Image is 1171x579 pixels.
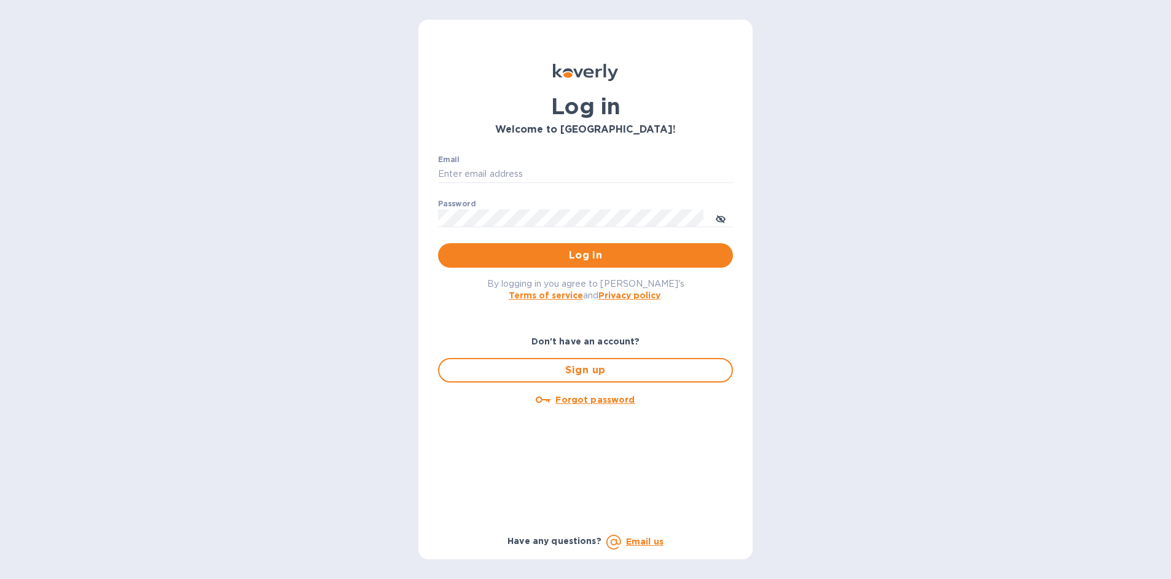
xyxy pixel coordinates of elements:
[438,243,733,268] button: Log in
[438,156,460,163] label: Email
[509,290,583,300] a: Terms of service
[438,93,733,119] h1: Log in
[487,279,684,300] span: By logging in you agree to [PERSON_NAME]'s and .
[438,124,733,136] h3: Welcome to [GEOGRAPHIC_DATA]!
[598,290,660,300] a: Privacy policy
[449,363,722,378] span: Sign up
[626,537,664,546] a: Email us
[531,336,640,346] b: Don't have an account?
[555,395,635,405] u: Forgot password
[507,536,601,546] b: Have any questions?
[438,200,476,208] label: Password
[438,165,733,184] input: Enter email address
[448,248,723,263] span: Log in
[553,64,618,81] img: Koverly
[438,358,733,383] button: Sign up
[708,206,733,230] button: toggle password visibility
